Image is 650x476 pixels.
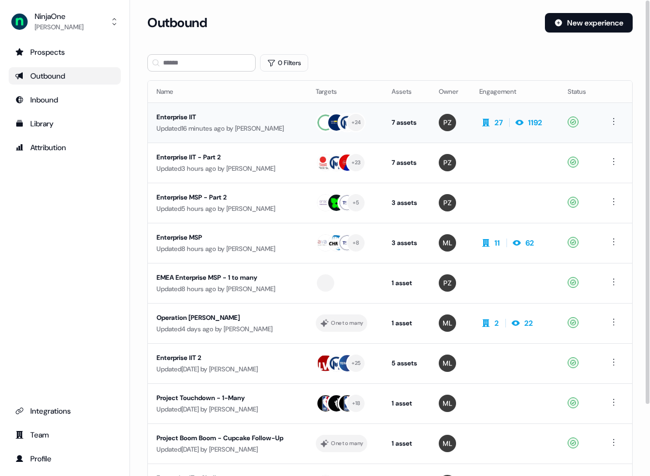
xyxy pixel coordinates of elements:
div: 3 assets [392,197,421,208]
div: 1 asset [392,318,421,329]
div: + 24 [352,118,361,127]
img: Megan [439,395,456,412]
div: Integrations [15,406,114,416]
div: Library [15,118,114,129]
img: Petra [439,114,456,131]
a: Go to templates [9,115,121,132]
div: Project Touchdown - 1-Many [157,393,298,403]
div: 22 [524,318,533,329]
div: Updated 3 hours ago by [PERSON_NAME] [157,163,298,174]
th: Status [559,81,599,102]
div: 27 [495,117,503,128]
div: 7 assets [392,117,421,128]
a: Go to outbound experience [9,67,121,85]
a: Go to team [9,426,121,443]
div: + 18 [352,398,361,408]
a: Go to attribution [9,139,121,156]
img: Megan [439,355,456,372]
div: Updated [DATE] by [PERSON_NAME] [157,404,298,415]
div: 1 asset [392,438,421,449]
div: Updated 8 hours ago by [PERSON_NAME] [157,284,298,294]
div: Updated [DATE] by [PERSON_NAME] [157,364,298,375]
div: Prospects [15,47,114,57]
div: EMEA Enterprise MSP - 1 to many [157,272,298,283]
a: Go to Inbound [9,91,121,108]
a: Go to integrations [9,402,121,420]
a: Go to profile [9,450,121,467]
div: One to many [331,318,363,328]
th: Targets [307,81,383,102]
div: Operation [PERSON_NAME] [157,312,298,323]
div: + 25 [352,358,361,368]
th: Assets [383,81,430,102]
a: Go to prospects [9,43,121,61]
div: 1192 [528,117,542,128]
div: Enterprise IIT [157,112,298,123]
button: New experience [545,13,633,33]
img: Megan [439,234,456,252]
div: 7 assets [392,157,421,168]
div: 3 assets [392,237,421,248]
img: Petra [439,194,456,211]
div: Enterprise MSP - Part 2 [157,192,298,203]
div: + 5 [353,198,360,208]
th: Name [148,81,307,102]
div: 1 asset [392,278,421,288]
div: NinjaOne [35,11,83,22]
div: 62 [525,237,534,248]
div: Profile [15,453,114,464]
div: [PERSON_NAME] [35,22,83,33]
img: Megan [439,435,456,452]
div: One to many [331,439,363,448]
th: Owner [430,81,471,102]
div: Project Boom Boom - Cupcake Follow-Up [157,433,298,443]
div: Updated 16 minutes ago by [PERSON_NAME] [157,123,298,134]
div: Attribution [15,142,114,153]
div: + 8 [353,238,360,248]
div: 11 [495,237,500,248]
div: Enterprise IIT - Part 2 [157,152,298,163]
div: Team [15,429,114,440]
div: 5 assets [392,358,421,369]
div: Updated [DATE] by [PERSON_NAME] [157,444,298,455]
div: Updated 5 hours ago by [PERSON_NAME] [157,203,298,214]
div: Updated 4 days ago by [PERSON_NAME] [157,324,298,335]
div: Inbound [15,94,114,105]
div: + 23 [352,158,361,168]
img: Petra [439,274,456,292]
div: Outbound [15,70,114,81]
h3: Outbound [147,15,207,31]
button: 0 Filters [260,54,308,72]
div: Enterprise IIT 2 [157,352,298,363]
button: NinjaOne[PERSON_NAME] [9,9,121,35]
div: Updated 8 hours ago by [PERSON_NAME] [157,243,298,254]
div: 2 [495,318,499,329]
div: Enterprise MSP [157,232,298,243]
th: Engagement [471,81,559,102]
div: 1 asset [392,398,421,409]
img: Petra [439,154,456,171]
img: Megan [439,314,456,332]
